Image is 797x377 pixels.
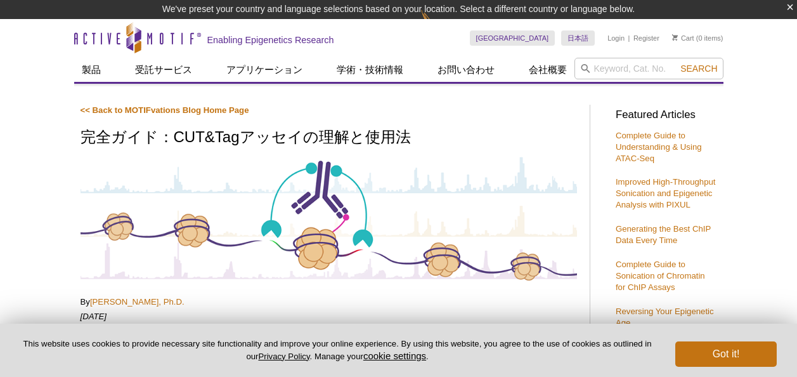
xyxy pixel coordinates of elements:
a: Cart [672,34,694,43]
a: Improved High-Throughput Sonication and Epigenetic Analysis with PIXUL [616,177,716,209]
li: | [628,30,630,46]
p: This website uses cookies to provide necessary site functionality and improve your online experie... [20,338,654,362]
a: お問い合わせ [430,58,502,82]
a: 受託サービス [127,58,200,82]
button: cookie settings [363,350,426,361]
h3: Featured Articles [616,110,717,121]
a: [GEOGRAPHIC_DATA] [470,30,555,46]
a: 製品 [74,58,108,82]
a: Register [633,34,659,43]
img: Your Cart [672,34,678,41]
input: Keyword, Cat. No. [574,58,723,79]
a: 学術・技術情報 [329,58,411,82]
h2: Enabling Epigenetics Research [207,34,334,46]
img: Change Here [421,10,455,39]
a: 日本語 [561,30,595,46]
a: Reversing Your Epigenetic Age [616,307,714,327]
a: アプリケーション [219,58,310,82]
a: Complete Guide to Sonication of Chromatin for ChIP Assays [616,260,705,292]
img: Antibody-Based Tagmentation Notes [81,155,577,282]
a: << Back to MOTIFvations Blog Home Page [81,105,249,115]
a: 会社概要 [521,58,574,82]
li: (0 items) [672,30,723,46]
a: [PERSON_NAME], Ph.D. [90,297,185,307]
button: Search [677,63,721,74]
a: Complete Guide to Understanding & Using ATAC-Seq [616,131,702,163]
p: By [81,296,577,308]
span: Search [680,63,717,74]
a: Generating the Best ChIP Data Every Time [616,224,711,245]
em: [DATE] [81,312,107,321]
button: Got it! [675,341,777,367]
a: Privacy Policy [258,352,309,361]
h1: 完全ガイド：CUT&Tagアッセイの理解と使用法 [81,129,577,147]
a: Login [607,34,625,43]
